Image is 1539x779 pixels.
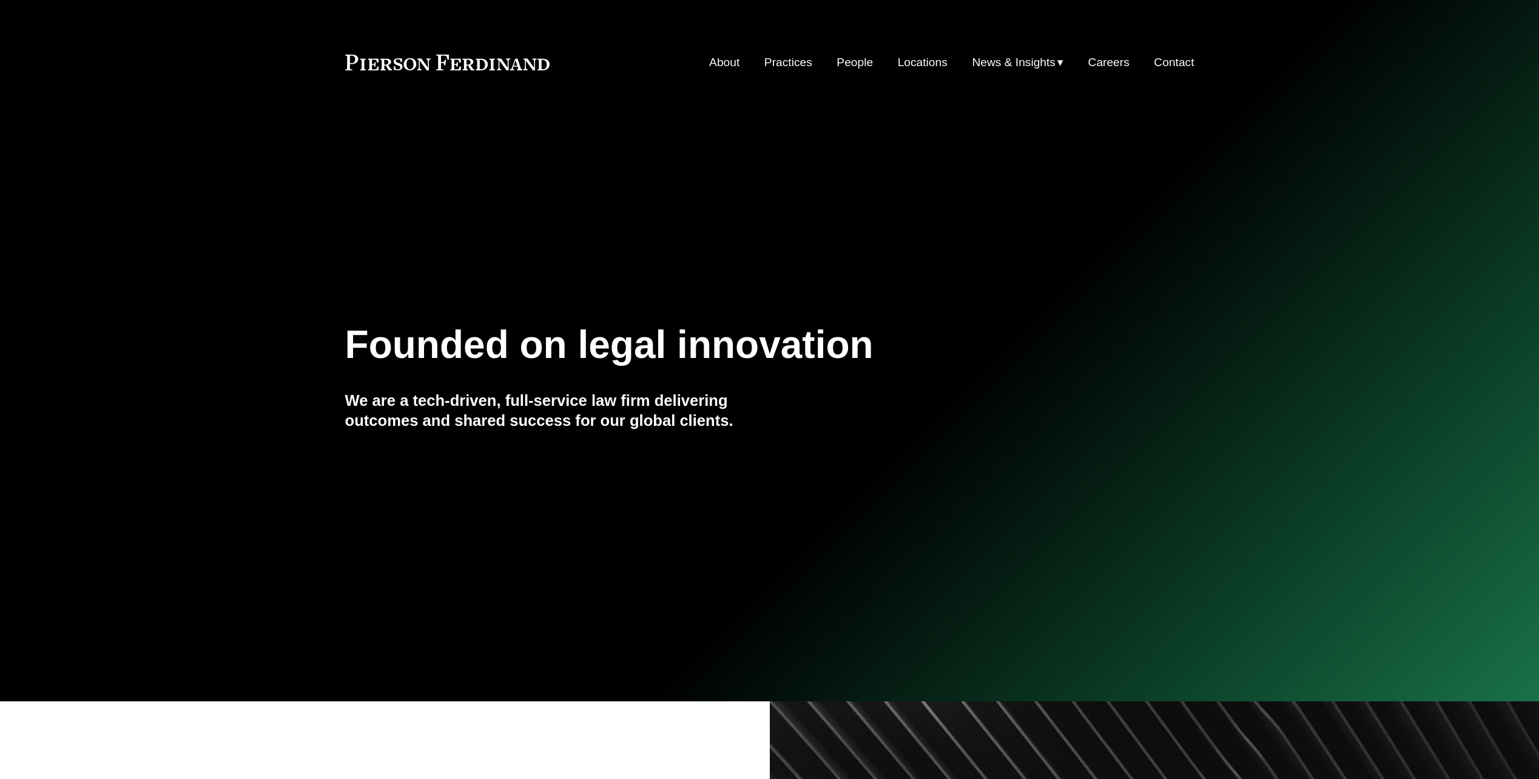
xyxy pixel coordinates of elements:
[709,51,739,74] a: About
[345,391,770,430] h4: We are a tech-driven, full-service law firm delivering outcomes and shared success for our global...
[837,51,873,74] a: People
[972,51,1063,74] a: folder dropdown
[972,52,1056,73] span: News & Insights
[345,323,1053,367] h1: Founded on legal innovation
[898,51,948,74] a: Locations
[1154,51,1194,74] a: Contact
[1088,51,1130,74] a: Careers
[764,51,812,74] a: Practices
